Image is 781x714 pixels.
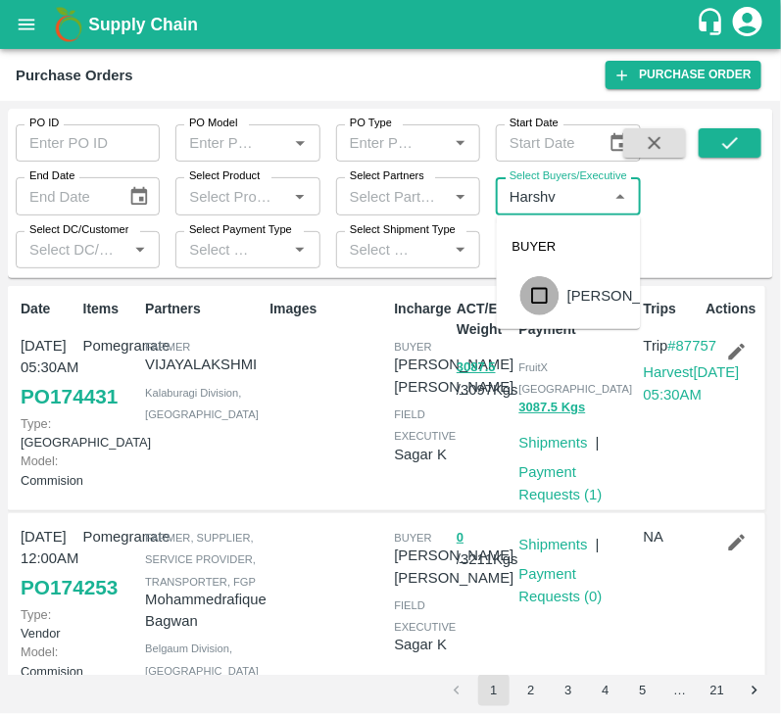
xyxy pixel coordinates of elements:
[457,526,512,571] p: / 3211 Kgs
[519,361,633,395] span: FruitX [GEOGRAPHIC_DATA]
[606,61,761,89] a: Purchase Order
[49,5,88,44] img: logo
[448,237,473,262] button: Open
[21,335,75,379] p: [DATE] 05:30AM
[608,184,633,210] button: Close
[601,124,638,162] button: Choose date
[519,537,588,552] a: Shipments
[590,675,621,706] button: Go to page 4
[145,299,262,319] p: Partners
[510,168,627,184] label: Select Buyers/Executive
[21,299,75,319] p: Date
[145,643,259,676] span: Belgaum Division , [GEOGRAPHIC_DATA]
[515,675,547,706] button: Go to page 2
[457,299,512,340] p: ACT/EXP Weight
[696,7,730,42] div: customer-support
[21,416,51,431] span: Type:
[21,414,75,452] p: [GEOGRAPHIC_DATA]
[664,682,696,700] div: …
[644,299,699,319] p: Trips
[4,2,49,47] button: open drawer
[702,675,733,706] button: Go to page 21
[627,675,659,706] button: Go to page 5
[189,168,260,184] label: Select Product
[21,605,75,643] p: Vendor
[730,4,765,45] div: account of current user
[394,634,456,655] p: Sagar K
[121,178,158,215] button: Choose date
[519,435,588,451] a: Shipments
[16,63,133,88] div: Purchase Orders
[29,116,59,131] label: PO ID
[145,532,256,588] span: Farmer, Supplier, Service Provider, Transporter, FGP
[438,675,773,706] nav: pagination navigation
[21,644,58,659] span: Model:
[394,532,431,544] span: buyer
[21,643,75,680] p: Commision
[394,408,456,442] span: field executive
[145,354,262,375] p: VIJAYALAKSHMI
[448,184,473,210] button: Open
[394,599,456,633] span: field executive
[644,335,740,357] p: Trip
[29,222,128,238] label: Select DC/Customer
[287,237,313,262] button: Open
[21,453,58,468] span: Model:
[21,570,118,605] a: PO174253
[181,237,256,262] input: Select Payment Type
[342,130,416,156] input: Enter PO Type
[342,237,416,262] input: Select Shipment Type
[478,675,510,706] button: page 1
[83,526,138,547] p: Pomegranate
[496,124,593,162] input: Start Date
[22,237,122,262] input: Select DC/Customer
[189,222,292,238] label: Select Payment Type
[588,424,600,453] div: |
[553,675,584,706] button: Go to page 3
[519,397,586,419] button: 3087.5 Kgs
[127,237,153,262] button: Open
[287,184,313,210] button: Open
[145,387,259,420] span: Kalaburagi Division , [GEOGRAPHIC_DATA]
[457,356,512,401] p: / 3097 Kgs
[21,379,118,414] a: PO174431
[181,183,281,209] input: Select Product
[21,452,75,489] p: Commision
[83,335,138,357] p: Pomegranate
[88,11,696,38] a: Supply Chain
[739,675,770,706] button: Go to next page
[497,223,641,270] div: BUYER
[394,341,431,353] span: buyer
[394,299,449,319] p: Incharge
[567,285,687,307] div: [PERSON_NAME]
[502,183,602,209] input: Select Buyers/Executive
[519,566,603,603] a: Payment Requests (0)
[88,15,198,34] b: Supply Chain
[350,116,392,131] label: PO Type
[588,526,600,555] div: |
[519,464,603,501] a: Payment Requests (1)
[394,354,513,398] p: [PERSON_NAME] [PERSON_NAME]
[644,526,699,547] p: NA
[457,527,464,549] button: 0
[448,130,473,156] button: Open
[350,222,456,238] label: Select Shipment Type
[287,130,313,156] button: Open
[16,177,113,214] input: End Date
[644,364,740,402] a: Harvest[DATE] 05:30AM
[668,338,717,354] a: #87757
[181,130,256,156] input: Enter PO Model
[269,299,386,319] p: Images
[145,589,267,633] p: Mohammedrafique Bagwan
[21,526,75,570] p: [DATE] 12:00AM
[394,444,456,465] p: Sagar K
[83,299,138,319] p: Items
[145,341,190,353] span: Farmer
[16,124,160,162] input: Enter PO ID
[21,607,51,622] span: Type:
[189,116,238,131] label: PO Model
[394,545,513,589] p: [PERSON_NAME] [PERSON_NAME]
[29,168,74,184] label: End Date
[457,357,496,379] button: 3087.5
[350,168,424,184] label: Select Partners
